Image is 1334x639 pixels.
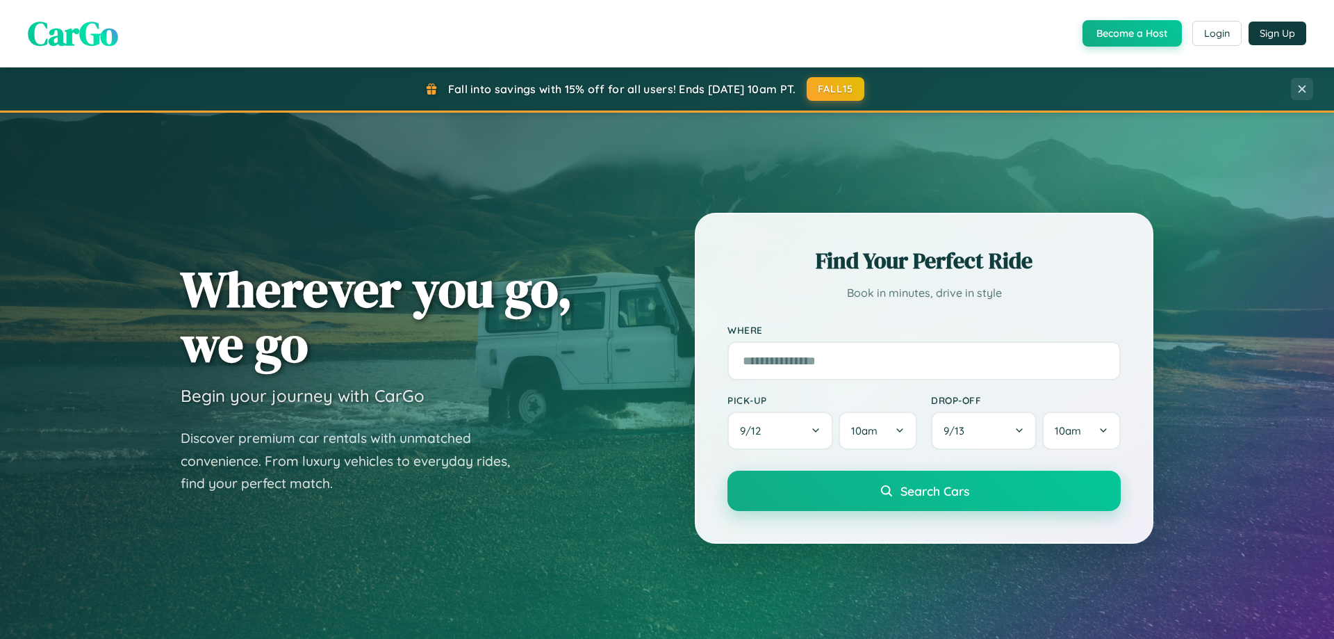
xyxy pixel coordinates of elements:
[1082,20,1182,47] button: Become a Host
[448,82,796,96] span: Fall into savings with 15% off for all users! Ends [DATE] 10am PT.
[1042,412,1121,450] button: 10am
[28,10,118,56] span: CarGo
[807,77,865,101] button: FALL15
[181,385,425,406] h3: Begin your journey with CarGo
[740,424,768,437] span: 9 / 12
[1055,424,1081,437] span: 10am
[727,324,1121,336] label: Where
[931,412,1037,450] button: 9/13
[727,283,1121,303] p: Book in minutes, drive in style
[851,424,878,437] span: 10am
[727,394,917,406] label: Pick-up
[727,245,1121,276] h2: Find Your Perfect Ride
[931,394,1121,406] label: Drop-off
[727,471,1121,511] button: Search Cars
[727,412,833,450] button: 9/12
[839,412,917,450] button: 10am
[1249,22,1306,45] button: Sign Up
[181,427,528,495] p: Discover premium car rentals with unmatched convenience. From luxury vehicles to everyday rides, ...
[900,483,969,499] span: Search Cars
[1192,21,1242,46] button: Login
[944,424,971,437] span: 9 / 13
[181,261,573,371] h1: Wherever you go, we go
